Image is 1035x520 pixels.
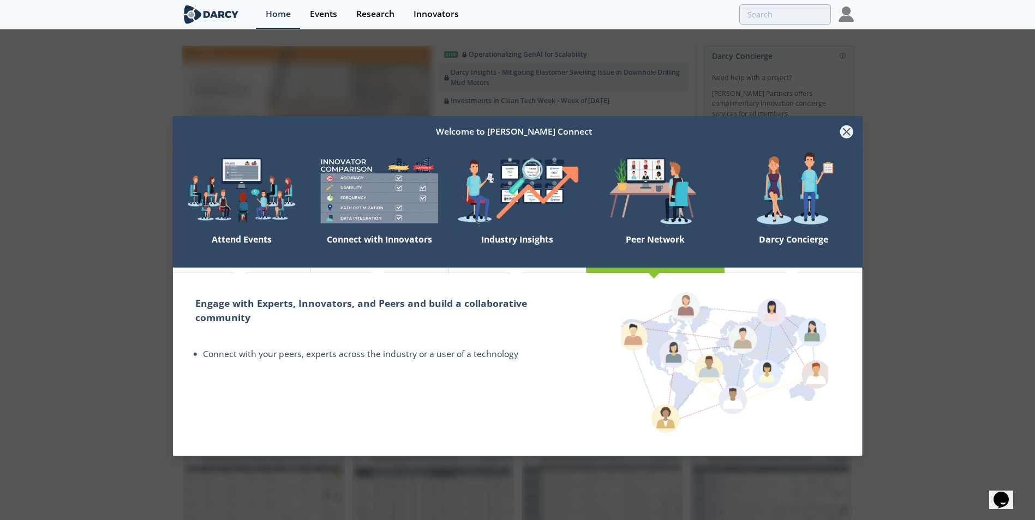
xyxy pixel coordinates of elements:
[356,10,394,19] div: Research
[182,5,241,24] img: logo-wide.svg
[725,152,863,229] img: welcome-concierge-wide-20dccca83e9cbdbb601deee24fb8df72.png
[989,476,1024,509] iframe: chat widget
[621,291,828,433] img: peer-network-4b24cf0a691af4c61cae572e598c8d44.png
[266,10,291,19] div: Home
[739,4,831,25] input: Advanced Search
[172,152,310,229] img: welcome-explore-560578ff38cea7c86bcfe544b5e45342.png
[448,152,587,229] img: welcome-find-a12191a34a96034fcac36f4ff4d37733.png
[310,229,448,267] div: Connect with Innovators
[310,10,337,19] div: Events
[188,122,840,142] div: Welcome to [PERSON_NAME] Connect
[448,229,587,267] div: Industry Insights
[725,229,863,267] div: Darcy Concierge
[203,347,564,360] li: Connect with your peers, experts across the industry or a user of a technology
[172,229,310,267] div: Attend Events
[587,229,725,267] div: Peer Network
[310,152,448,229] img: welcome-compare-1b687586299da8f117b7ac84fd957760.png
[587,152,725,229] img: welcome-attend-b816887fc24c32c29d1763c6e0ddb6e6.png
[839,7,854,22] img: Profile
[414,10,459,19] div: Innovators
[195,296,564,325] h2: Engage with Experts, Innovators, and Peers and build a collaborative community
